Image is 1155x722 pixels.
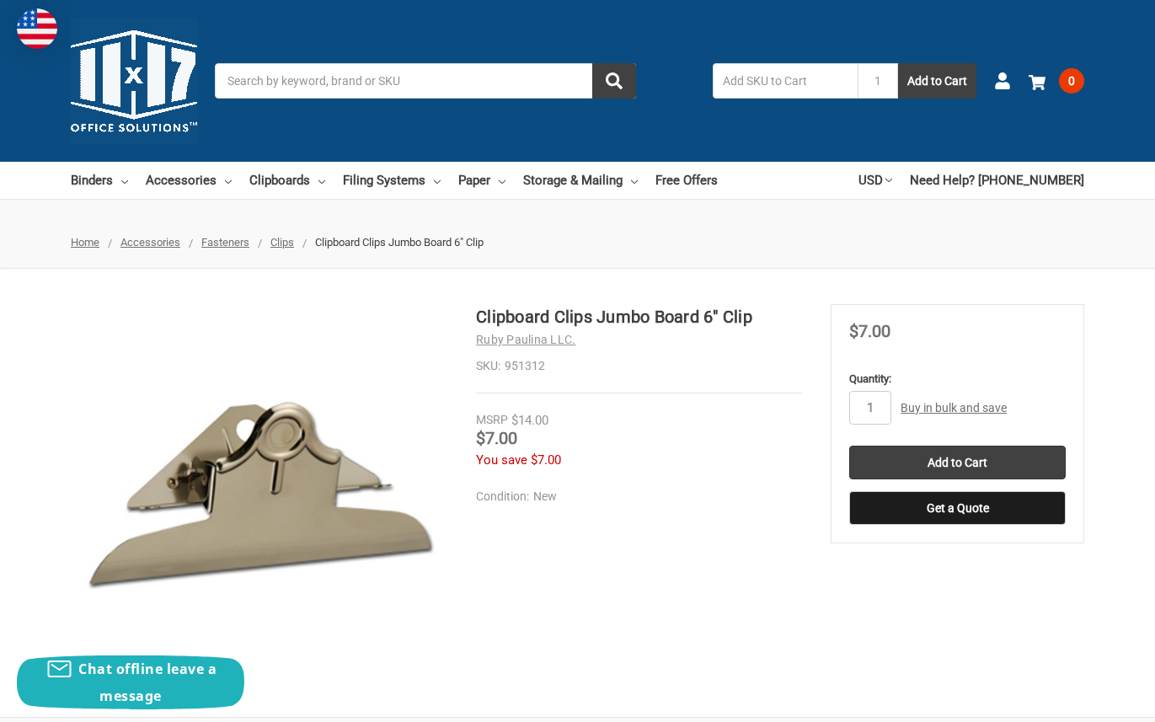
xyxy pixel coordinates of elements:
[343,162,441,199] a: Filing Systems
[476,488,795,505] dd: New
[713,63,858,99] input: Add SKU to Cart
[849,371,1066,388] label: Quantity:
[270,236,294,249] a: Clips
[476,488,529,505] dt: Condition:
[511,413,548,428] span: $14.00
[476,333,575,346] a: Ruby Paulina LLC.
[901,401,1007,414] a: Buy in bulk and save
[476,452,527,468] span: You save
[120,236,180,249] a: Accessories
[476,304,803,329] h1: Clipboard Clips Jumbo Board 6" Clip
[71,390,448,596] img: Clipboard Clips Jumbo Board 6" Clip
[849,446,1066,479] input: Add to Cart
[1059,68,1084,94] span: 0
[249,162,325,199] a: Clipboards
[146,162,232,199] a: Accessories
[201,236,249,249] a: Fasteners
[849,321,890,341] span: $7.00
[910,162,1084,199] a: Need Help? [PHONE_NUMBER]
[71,162,128,199] a: Binders
[898,63,976,99] button: Add to Cart
[531,452,561,468] span: $7.00
[476,357,500,375] dt: SKU:
[523,162,638,199] a: Storage & Mailing
[458,162,505,199] a: Paper
[655,162,718,199] a: Free Offers
[71,236,99,249] a: Home
[215,63,636,99] input: Search by keyword, brand or SKU
[858,162,892,199] a: USD
[1029,59,1084,103] a: 0
[476,357,803,375] dd: 951312
[476,428,517,448] span: $7.00
[17,8,57,49] img: duty and tax information for United States
[315,236,484,249] span: Clipboard Clips Jumbo Board 6" Clip
[476,411,508,429] div: MSRP
[78,660,217,705] span: Chat offline leave a message
[71,18,197,144] img: 11x17.com
[849,491,1066,525] button: Get a Quote
[17,655,244,709] button: Chat offline leave a message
